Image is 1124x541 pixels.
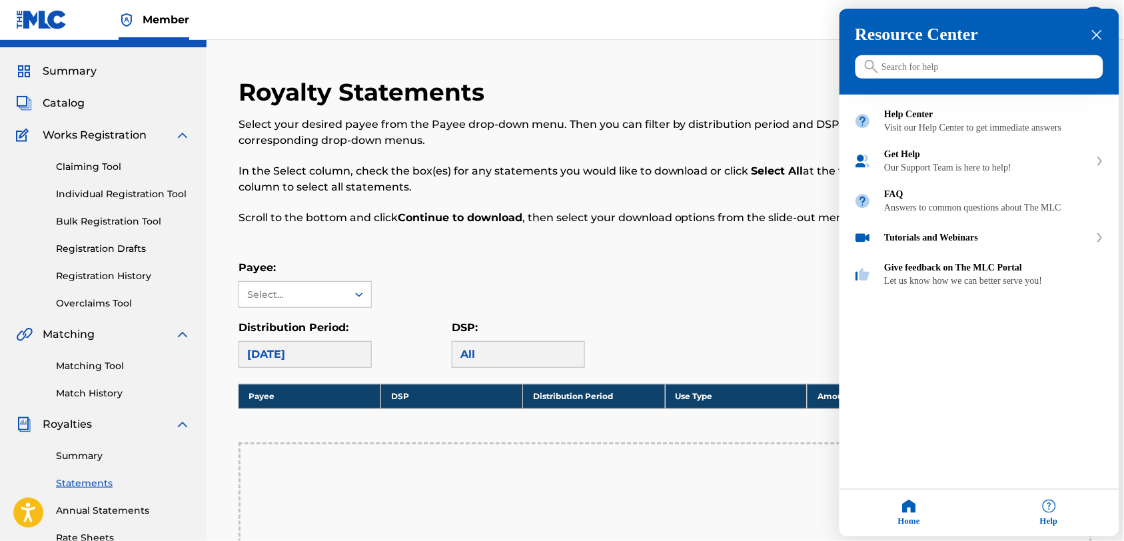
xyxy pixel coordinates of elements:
[885,189,1105,200] div: FAQ
[840,490,979,536] div: Home
[885,233,1090,243] div: Tutorials and Webinars
[840,95,1119,294] div: entering resource center home
[885,163,1090,173] div: Our Support Team is here to help!
[840,255,1119,294] div: Give feedback on The MLC Portal
[855,55,1103,79] input: Search for help
[1096,157,1104,166] svg: expand
[854,266,871,283] img: module icon
[854,193,871,210] img: module icon
[840,181,1119,221] div: FAQ
[840,95,1119,294] div: Resource center home modules
[854,153,871,170] img: module icon
[840,101,1119,141] div: Help Center
[840,221,1119,255] div: Tutorials and Webinars
[855,25,1103,45] h3: Resource Center
[885,276,1105,286] div: Let us know how we can better serve you!
[885,149,1090,160] div: Get Help
[854,113,871,130] img: module icon
[885,263,1105,273] div: Give feedback on The MLC Portal
[885,203,1105,213] div: Answers to common questions about The MLC
[885,123,1105,133] div: Visit our Help Center to get immediate answers
[885,109,1105,120] div: Help Center
[1091,29,1103,41] div: close resource center
[840,141,1119,181] div: Get Help
[979,490,1119,536] div: Help
[865,60,878,73] svg: icon
[854,229,871,247] img: module icon
[1096,233,1104,243] svg: expand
